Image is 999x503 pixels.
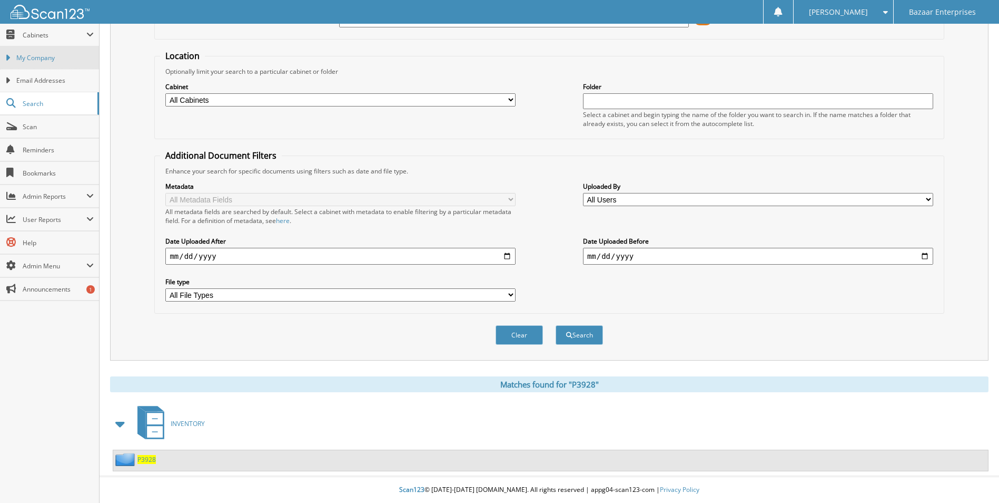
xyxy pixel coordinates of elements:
[160,167,938,176] div: Enhance your search for specific documents using filters such as date and file type.
[23,122,94,131] span: Scan
[583,82,933,91] label: Folder
[11,5,90,19] img: scan123-logo-white.svg
[23,215,86,224] span: User Reports
[496,325,543,345] button: Clear
[23,146,94,154] span: Reminders
[110,376,988,392] div: Matches found for "P3928"
[583,237,933,246] label: Date Uploaded Before
[399,485,424,494] span: Scan123
[556,325,603,345] button: Search
[160,50,205,62] legend: Location
[660,485,699,494] a: Privacy Policy
[909,9,976,15] span: Bazaar Enterprises
[23,238,94,247] span: Help
[276,216,290,225] a: here
[23,31,86,40] span: Cabinets
[160,150,282,161] legend: Additional Document Filters
[16,76,94,85] span: Email Addresses
[809,9,868,15] span: [PERSON_NAME]
[23,285,94,294] span: Announcements
[23,192,86,201] span: Admin Reports
[131,403,205,444] a: INVENTORY
[165,82,516,91] label: Cabinet
[23,99,92,108] span: Search
[160,67,938,76] div: Optionally limit your search to a particular cabinet or folder
[86,285,95,294] div: 1
[165,277,516,286] label: File type
[165,248,516,265] input: start
[165,182,516,191] label: Metadata
[100,477,999,503] div: © [DATE]-[DATE] [DOMAIN_NAME]. All rights reserved | appg04-scan123-com |
[16,53,94,63] span: My Company
[23,262,86,270] span: Admin Menu
[171,419,205,428] span: INVENTORY
[137,455,156,464] a: P3928
[583,110,933,128] div: Select a cabinet and begin typing the name of the folder you want to search in. If the name match...
[165,237,516,246] label: Date Uploaded After
[583,182,933,191] label: Uploaded By
[946,452,999,503] iframe: Chat Widget
[115,453,137,466] img: folder2.png
[165,207,516,225] div: All metadata fields are searched by default. Select a cabinet with metadata to enable filtering b...
[583,248,933,265] input: end
[23,169,94,178] span: Bookmarks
